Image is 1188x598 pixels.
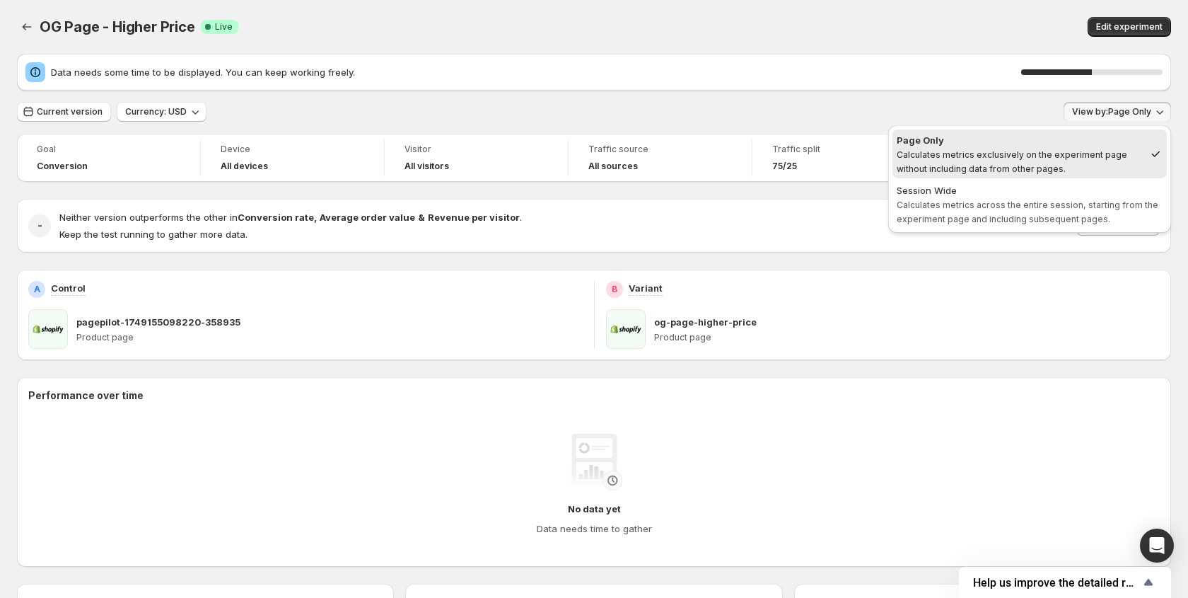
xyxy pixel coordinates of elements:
p: og-page-higher-price [654,315,757,329]
strong: , [314,212,317,223]
h4: All devices [221,161,268,172]
strong: Revenue per visitor [428,212,520,223]
button: Show survey - Help us improve the detailed report for A/B campaigns [973,574,1157,591]
span: Traffic split [772,144,916,155]
button: Edit experiment [1088,17,1171,37]
h4: No data yet [568,502,621,516]
p: Product page [76,332,583,343]
span: Conversion [37,161,88,172]
span: Goal [37,144,180,155]
button: View by:Page Only [1064,102,1171,122]
span: Live [215,21,233,33]
span: Currency: USD [125,106,187,117]
span: Calculates metrics across the entire session, starting from the experiment page and including sub... [897,200,1158,224]
p: Product page [654,332,1160,343]
h4: Data needs time to gather [537,522,652,536]
strong: Average order value [320,212,415,223]
span: Keep the test running to gather more data. [59,229,248,240]
a: Traffic split75/25 [772,142,916,173]
p: pagepilot-1749155098220-358935 [76,315,240,329]
img: og-page-higher-price [606,309,646,349]
div: Page Only [897,133,1144,147]
a: Traffic sourceAll sources [588,142,732,173]
a: VisitorAll visitors [404,142,548,173]
p: Control [51,281,86,295]
span: Current version [37,106,103,117]
button: Currency: USD [117,102,206,122]
h2: A [34,284,40,295]
strong: & [418,212,425,223]
strong: Conversion rate [238,212,314,223]
div: Open Intercom Messenger [1140,529,1174,563]
button: Back [17,17,37,37]
a: GoalConversion [37,142,180,173]
span: Visitor [404,144,548,155]
h4: All visitors [404,161,449,172]
span: Help us improve the detailed report for A/B campaigns [973,576,1140,590]
span: Edit experiment [1096,21,1163,33]
h4: All sources [588,161,638,172]
img: pagepilot-1749155098220-358935 [28,309,68,349]
h2: B [612,284,617,295]
span: 75/25 [772,161,797,172]
p: Variant [629,281,663,295]
div: Session Wide [897,183,1163,197]
span: View by: Page Only [1072,106,1151,117]
span: Neither version outperforms the other in . [59,212,522,223]
h2: Performance over time [28,389,1160,403]
span: Calculates metrics exclusively on the experiment page without including data from other pages. [897,149,1127,174]
span: Data needs some time to be displayed. You can keep working freely. [51,65,1021,79]
span: Device [221,144,364,155]
a: DeviceAll devices [221,142,364,173]
h2: - [37,219,42,233]
button: Current version [17,102,111,122]
span: Traffic source [588,144,732,155]
span: OG Page - Higher Price [40,18,195,35]
img: No data yet [566,434,622,490]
